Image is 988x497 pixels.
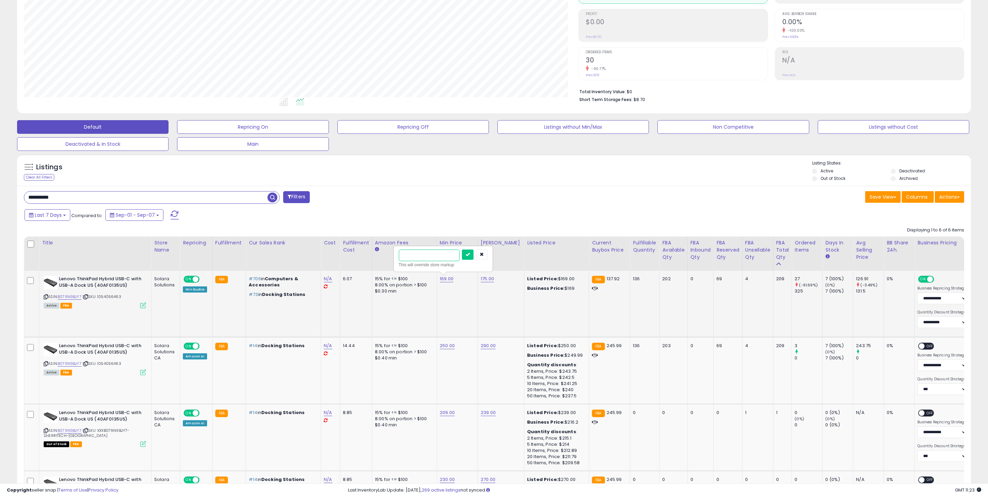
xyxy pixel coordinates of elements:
span: OFF [933,276,944,282]
div: 0 [716,477,737,483]
small: -90.77% [589,66,606,71]
div: Title [42,239,148,246]
label: Quantity Discount Strategy: [917,444,967,449]
div: Days In Stock [825,239,850,254]
a: 270.00 [481,476,495,483]
div: Cur Sales Rank [249,239,318,246]
span: OFF [199,343,209,349]
div: $249.99 [527,352,584,358]
small: (0%) [825,416,835,422]
small: (0%) [795,416,804,422]
label: Deactivated [899,168,925,174]
div: BB Share 24h. [887,239,912,254]
div: Solara Solutions CA [154,477,175,495]
div: 15% for <= $100 [375,477,432,483]
div: $239.00 [527,410,584,416]
p: in [249,343,316,349]
p: in [249,276,316,288]
div: 0 [795,477,822,483]
div: Fulfillable Quantity [633,239,656,254]
small: FBA [215,410,228,417]
div: Amazon Fees [375,239,434,246]
div: 131.5 [856,288,884,294]
a: 239.00 [481,409,496,416]
button: Non Competitive [657,120,809,134]
div: Amazon AI [183,353,207,359]
button: Listings without Cost [818,120,969,134]
div: ASIN: [44,276,146,308]
div: Cost [324,239,337,246]
div: FBA Unsellable Qty [745,239,770,261]
img: 21Fb0HY7NcL._SL40_.jpg [44,343,57,356]
span: FBA [60,303,72,309]
div: : [527,429,584,435]
div: 4 [745,276,768,282]
b: Short Term Storage Fees: [579,97,633,102]
div: 50 Items, Price: $209.58 [527,460,584,466]
div: 7 (100%) [825,288,853,294]
div: $0.30 min [375,288,432,294]
h2: $0.00 [586,18,767,27]
div: Solara Solutions CA [154,410,175,428]
div: : [527,362,584,368]
li: $0 [579,87,959,95]
p: Listing States: [812,160,971,167]
div: 10 Items, Price: $212.89 [527,448,584,454]
div: 15% for <= $100 [375,343,432,349]
span: 137.92 [607,275,620,282]
h2: 30 [586,56,767,66]
span: #73 [249,291,258,298]
a: 269 active listings [422,487,461,493]
div: 1 [776,410,787,416]
small: (-3.49%) [860,282,877,288]
button: Deactivated & In Stock [17,137,169,151]
div: 0 [795,410,822,416]
button: Actions [935,191,964,203]
div: 136 [633,343,654,349]
div: This will override store markup [399,261,488,268]
div: 0 [691,343,709,349]
span: | SKU: 1054056463 [83,361,121,366]
div: 15% for <= $100 [375,410,432,416]
b: Listed Price: [527,342,558,349]
div: N/A [856,410,878,416]
span: 245.99 [607,476,622,483]
div: 126.91 [856,276,884,282]
div: Last InventoryLab Update: [DATE], not synced. [348,487,981,494]
span: ROI [782,51,964,54]
span: FBA [60,370,72,375]
button: Main [177,137,329,151]
b: Lenovo ThinkPad Hybrid USB-C with USB-A Dock US (40AF0135US) [59,410,142,424]
div: 20 Items, Price: $211.79 [527,454,584,460]
div: 5 Items, Price: $214 [527,441,584,448]
b: Listed Price: [527,275,558,282]
a: N/A [324,409,332,416]
span: Docking Stations [261,409,305,416]
small: FBA [215,276,228,283]
button: Default [17,120,169,134]
span: All listings currently available for purchase on Amazon [44,370,59,375]
span: ON [919,276,927,282]
small: Prev: 325 [586,73,599,77]
div: $169.00 [527,276,584,282]
button: Sep-01 - Sep-07 [105,209,163,221]
div: ASIN: [44,343,146,374]
a: B079N9BJY7 [58,428,82,434]
span: | SKU: 1054056463 [83,294,121,299]
b: Business Price: [527,285,565,292]
div: Avg Selling Price [856,239,881,261]
span: #14 [249,342,257,349]
span: Docking Stations [261,476,305,483]
label: Quantity Discount Strategy: [917,310,967,315]
button: Save View [865,191,901,203]
span: All listings that are currently out of stock and unavailable for purchase on Amazon [44,441,69,447]
button: Repricing On [177,120,329,134]
span: 245.99 [607,409,622,416]
span: Computers & Accessories [249,275,298,288]
span: Sep-01 - Sep-07 [116,212,155,218]
div: 0 [691,410,709,416]
div: 8.00% on portion > $100 [375,282,432,288]
span: ON [184,276,193,282]
b: Total Inventory Value: [579,89,626,95]
label: Active [820,168,833,174]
